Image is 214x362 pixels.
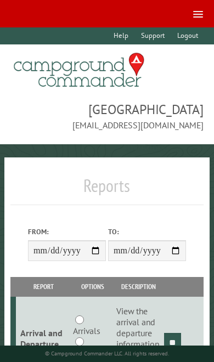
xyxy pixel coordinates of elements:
[136,27,170,44] a: Support
[16,277,71,296] th: Report
[45,350,169,357] small: © Campground Commander LLC. All rights reserved.
[115,277,162,296] th: Description
[10,100,203,131] span: [GEOGRAPHIC_DATA] [EMAIL_ADDRESS][DOMAIN_NAME]
[10,175,203,205] h1: Reports
[172,27,203,44] a: Logout
[108,27,133,44] a: Help
[28,227,106,237] label: From:
[73,324,100,337] label: Arrivals
[108,227,186,237] label: To:
[71,277,114,296] th: Options
[10,49,148,92] img: Campground Commander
